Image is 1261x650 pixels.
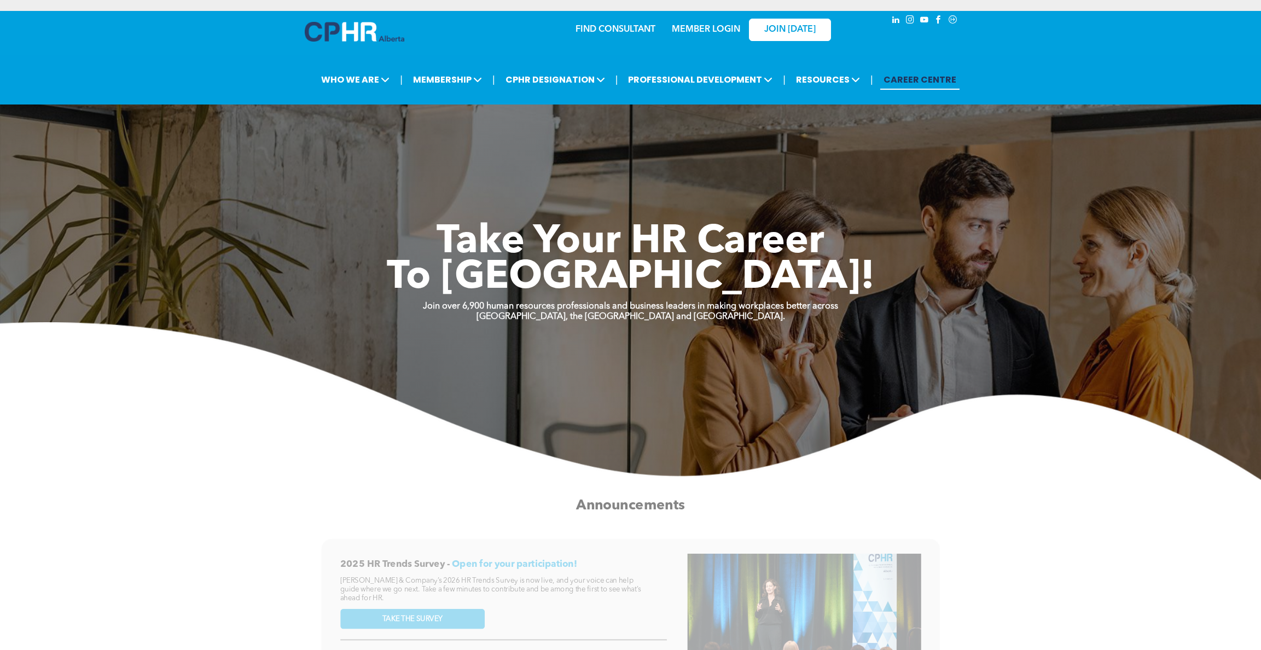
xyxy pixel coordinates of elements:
a: TAKE THE SURVEY [340,609,485,629]
strong: Join over 6,900 human resources professionals and business leaders in making workplaces better ac... [423,302,838,311]
a: facebook [933,14,945,28]
span: [PERSON_NAME] & Company’s 2026 HR Trends Survey is now live, and your voice can help guide where ... [340,577,641,601]
li: | [492,68,495,91]
span: RESOURCES [793,69,863,90]
a: FIND CONSULTANT [576,25,655,34]
li: | [870,68,873,91]
span: CPHR DESIGNATION [502,69,608,90]
span: Take Your HR Career [437,223,824,262]
span: TAKE THE SURVEY [382,614,443,623]
span: MEMBERSHIP [410,69,485,90]
a: Social network [947,14,959,28]
li: | [400,68,403,91]
a: MEMBER LOGIN [672,25,740,34]
a: CAREER CENTRE [880,69,960,90]
img: A blue and white logo for cp alberta [305,22,404,42]
span: To [GEOGRAPHIC_DATA]! [387,258,875,298]
span: JOIN [DATE] [764,25,816,35]
span: 2025 HR Trends Survey - [340,560,450,569]
a: JOIN [DATE] [749,19,831,41]
a: instagram [904,14,916,28]
a: youtube [919,14,931,28]
span: WHO WE ARE [318,69,393,90]
span: PROFESSIONAL DEVELOPMENT [625,69,776,90]
span: Open for your participation! [452,560,577,569]
span: Announcements [576,498,685,512]
a: linkedin [890,14,902,28]
li: | [783,68,786,91]
strong: [GEOGRAPHIC_DATA], the [GEOGRAPHIC_DATA] and [GEOGRAPHIC_DATA]. [476,312,785,321]
li: | [615,68,618,91]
